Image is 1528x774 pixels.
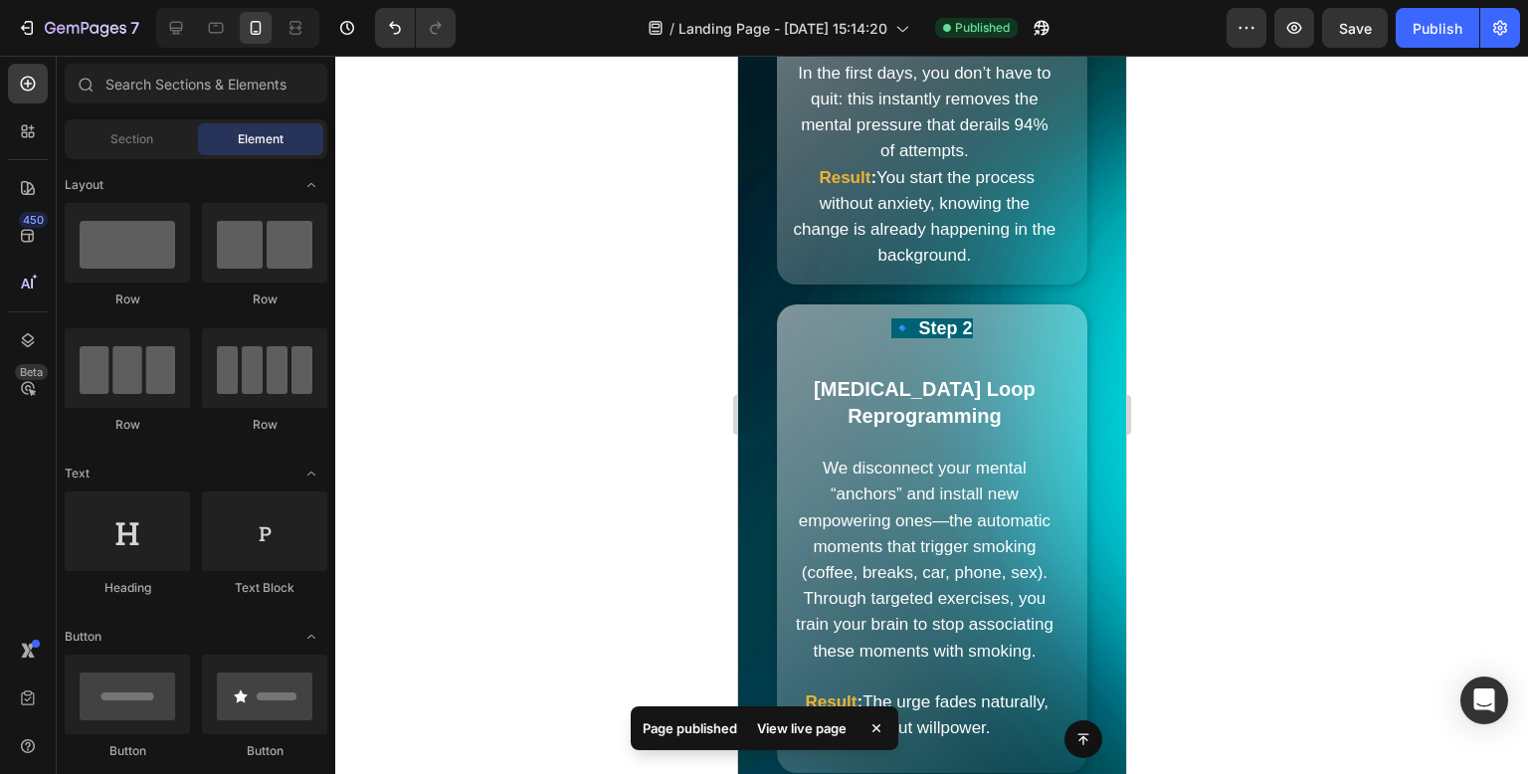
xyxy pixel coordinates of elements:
span: Layout [65,176,103,194]
div: Row [202,290,327,308]
span: / [669,18,674,39]
p: Page published [643,718,737,738]
div: Button [65,742,190,760]
div: 450 [19,212,48,228]
span: Toggle open [295,169,327,201]
div: Row [65,416,190,434]
div: Text Block [202,579,327,597]
input: Search Sections & Elements [65,64,327,103]
div: Row [202,416,327,434]
span: Text [65,465,90,483]
div: Heading [65,579,190,597]
div: Open Intercom Messenger [1460,677,1508,724]
button: 7 [8,8,148,48]
p: 7 [130,16,139,40]
span: Published [955,19,1010,37]
span: Button [65,628,101,646]
div: Undo/Redo [375,8,456,48]
button: Save [1322,8,1388,48]
span: Element [238,130,284,148]
span: Landing Page - [DATE] 15:14:20 [678,18,887,39]
iframe: Design area [738,56,1126,774]
span: Toggle open [295,621,327,653]
span: Toggle open [295,458,327,489]
span: Section [110,130,153,148]
div: Publish [1413,18,1462,39]
button: Publish [1396,8,1479,48]
div: View live page [745,714,859,742]
span: Save [1339,20,1372,37]
div: Row [65,290,190,308]
div: Button [202,742,327,760]
div: Beta [15,364,48,380]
